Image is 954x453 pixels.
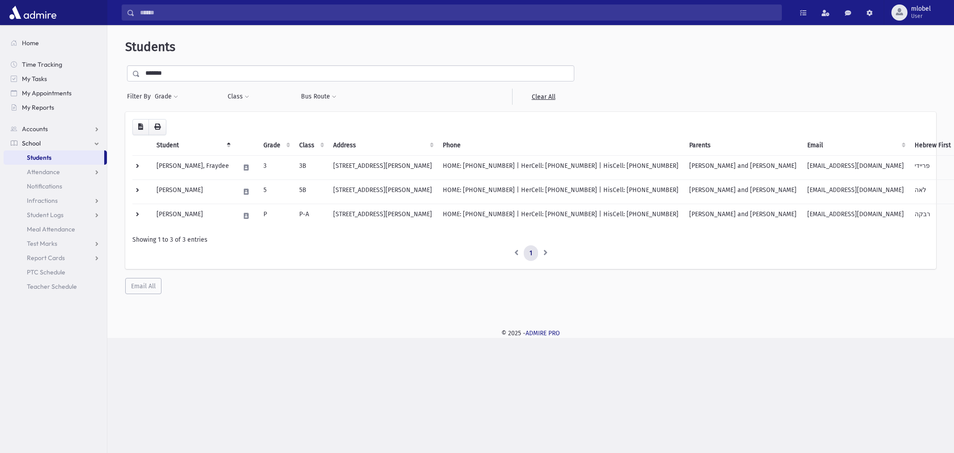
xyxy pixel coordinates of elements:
span: Notifications [27,182,62,190]
span: Students [125,39,175,54]
span: My Reports [22,103,54,111]
td: [EMAIL_ADDRESS][DOMAIN_NAME] [802,204,909,228]
a: PTC Schedule [4,265,107,279]
td: HOME: [PHONE_NUMBER] | HerCell: [PHONE_NUMBER] | HisCell: [PHONE_NUMBER] [437,179,684,204]
span: Home [22,39,39,47]
span: Attendance [27,168,60,176]
span: My Tasks [22,75,47,83]
button: Print [148,119,166,135]
th: Student: activate to sort column descending [151,135,234,156]
a: Accounts [4,122,107,136]
td: 3 [258,155,294,179]
button: Grade [154,89,178,105]
a: 1 [524,245,538,261]
td: 5B [294,179,328,204]
span: Meal Attendance [27,225,75,233]
a: ADMIRE PRO [526,329,560,337]
a: Meal Attendance [4,222,107,236]
button: CSV [132,119,149,135]
img: AdmirePro [7,4,59,21]
td: [EMAIL_ADDRESS][DOMAIN_NAME] [802,155,909,179]
a: My Reports [4,100,107,115]
a: Attendance [4,165,107,179]
th: Grade: activate to sort column ascending [258,135,294,156]
button: Email All [125,278,161,294]
td: [PERSON_NAME] and [PERSON_NAME] [684,179,802,204]
td: [PERSON_NAME] [151,179,234,204]
span: Report Cards [27,254,65,262]
input: Search [135,4,781,21]
td: [PERSON_NAME] and [PERSON_NAME] [684,155,802,179]
td: 3B [294,155,328,179]
td: P [258,204,294,228]
span: Teacher Schedule [27,282,77,291]
span: Filter By [127,92,154,101]
th: Phone [437,135,684,156]
span: User [911,13,931,20]
a: School [4,136,107,150]
th: Address: activate to sort column ascending [328,135,437,156]
a: My Tasks [4,72,107,86]
div: © 2025 - [122,329,940,338]
a: Teacher Schedule [4,279,107,294]
span: Time Tracking [22,60,62,68]
a: Student Logs [4,208,107,222]
span: mlobel [911,5,931,13]
th: Class: activate to sort column ascending [294,135,328,156]
td: [STREET_ADDRESS][PERSON_NAME] [328,204,437,228]
span: School [22,139,41,147]
span: PTC Schedule [27,268,65,276]
a: My Appointments [4,86,107,100]
span: My Appointments [22,89,72,97]
td: [PERSON_NAME] and [PERSON_NAME] [684,204,802,228]
div: Showing 1 to 3 of 3 entries [132,235,929,244]
td: HOME: [PHONE_NUMBER] | HerCell: [PHONE_NUMBER] | HisCell: [PHONE_NUMBER] [437,155,684,179]
a: Test Marks [4,236,107,251]
a: Notifications [4,179,107,193]
button: Class [227,89,250,105]
td: [EMAIL_ADDRESS][DOMAIN_NAME] [802,179,909,204]
span: Accounts [22,125,48,133]
a: Report Cards [4,251,107,265]
td: HOME: [PHONE_NUMBER] | HerCell: [PHONE_NUMBER] | HisCell: [PHONE_NUMBER] [437,204,684,228]
span: Test Marks [27,239,57,248]
td: [STREET_ADDRESS][PERSON_NAME] [328,155,437,179]
td: [STREET_ADDRESS][PERSON_NAME] [328,179,437,204]
td: [PERSON_NAME], Fraydee [151,155,234,179]
td: 5 [258,179,294,204]
span: Students [27,154,51,162]
a: Home [4,36,107,50]
a: Time Tracking [4,57,107,72]
th: Parents [684,135,802,156]
a: Infractions [4,193,107,208]
button: Bus Route [301,89,337,105]
a: Students [4,150,104,165]
span: Infractions [27,197,58,205]
td: [PERSON_NAME] [151,204,234,228]
td: P-A [294,204,328,228]
a: Clear All [512,89,574,105]
th: Email: activate to sort column ascending [802,135,909,156]
span: Student Logs [27,211,64,219]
